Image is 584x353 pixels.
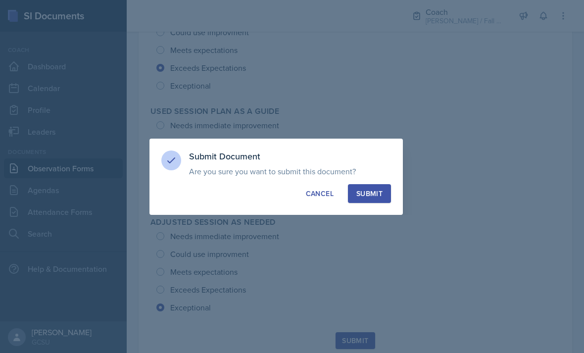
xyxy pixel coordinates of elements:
p: Are you sure you want to submit this document? [189,166,391,176]
div: Cancel [306,189,334,199]
div: Submit [356,189,383,199]
button: Cancel [297,184,342,203]
button: Submit [348,184,391,203]
h3: Submit Document [189,151,391,162]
